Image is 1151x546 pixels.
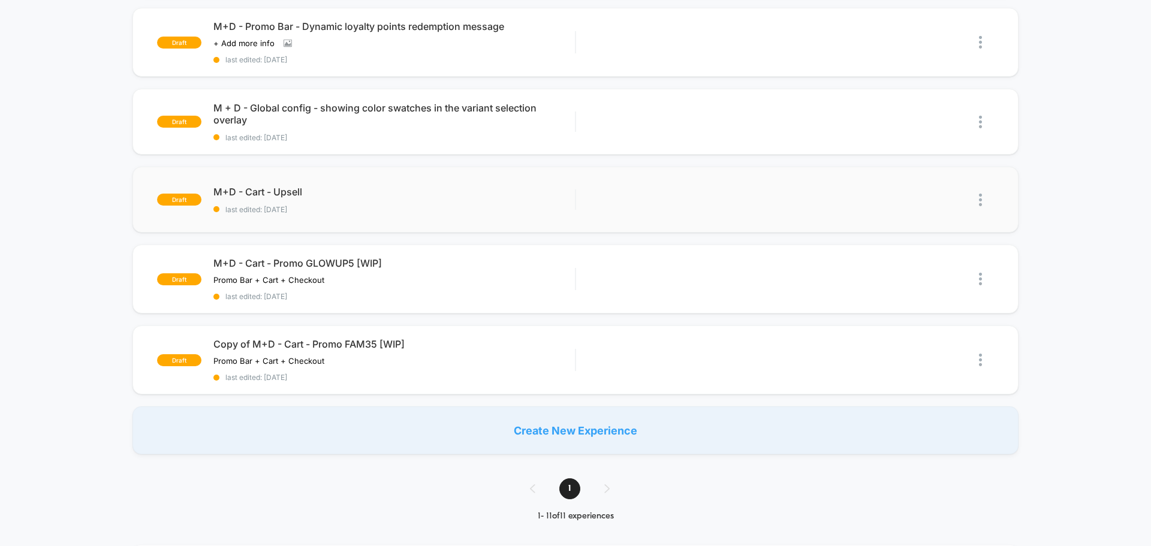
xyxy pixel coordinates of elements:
[213,55,575,64] span: last edited: [DATE]
[979,354,982,366] img: close
[157,354,201,366] span: draft
[157,194,201,206] span: draft
[213,102,575,126] span: M + D - Global config - showing color swatches in the variant selection overlay
[157,273,201,285] span: draft
[213,275,324,285] span: Promo Bar + Cart + Checkout
[213,338,575,350] span: Copy of M+D - Cart - Promo FAM35 [WIP]
[213,20,575,32] span: M+D - Promo Bar - Dynamic loyalty points redemption message
[132,406,1019,454] div: Create New Experience
[979,194,982,206] img: close
[416,308,444,321] div: Current time
[979,36,982,49] img: close
[6,305,25,324] button: Play, NEW DEMO 2025-VEED.mp4
[501,309,537,321] input: Volume
[157,37,201,49] span: draft
[9,289,580,300] input: Seek
[157,116,201,128] span: draft
[213,373,575,382] span: last edited: [DATE]
[518,511,634,521] div: 1 - 11 of 11 experiences
[213,186,575,198] span: M+D - Cart - Upsell
[213,356,324,366] span: Promo Bar + Cart + Checkout
[213,38,275,48] span: + Add more info
[559,478,580,499] span: 1
[979,116,982,128] img: close
[213,133,575,142] span: last edited: [DATE]
[445,308,477,321] div: Duration
[279,151,308,180] button: Play, NEW DEMO 2025-VEED.mp4
[213,205,575,214] span: last edited: [DATE]
[213,292,575,301] span: last edited: [DATE]
[213,257,575,269] span: M+D - Cart - Promo GLOWUP5 [WIP]
[979,273,982,285] img: close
